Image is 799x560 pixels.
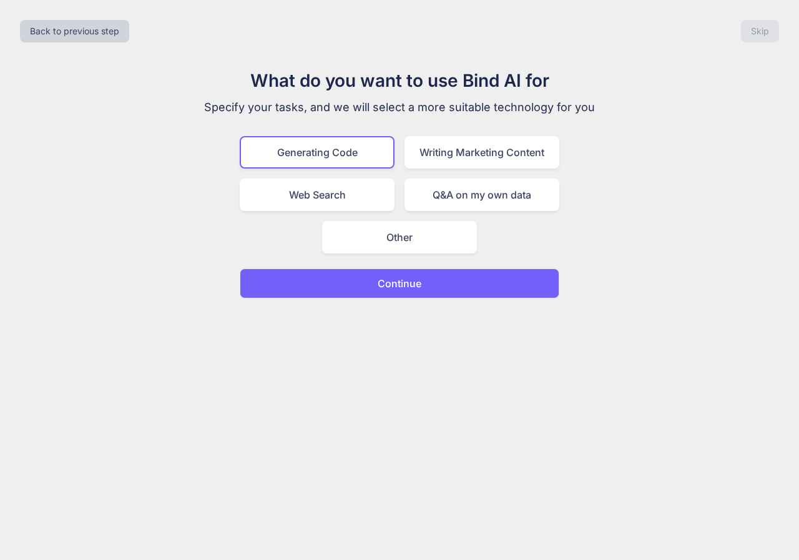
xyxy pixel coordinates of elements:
[240,136,395,169] div: Generating Code
[190,99,609,116] p: Specify your tasks, and we will select a more suitable technology for you
[190,67,609,94] h1: What do you want to use Bind AI for
[404,179,559,211] div: Q&A on my own data
[378,276,421,291] p: Continue
[322,221,477,253] div: Other
[240,268,559,298] button: Continue
[741,20,779,42] button: Skip
[20,20,129,42] button: Back to previous step
[404,136,559,169] div: Writing Marketing Content
[240,179,395,211] div: Web Search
